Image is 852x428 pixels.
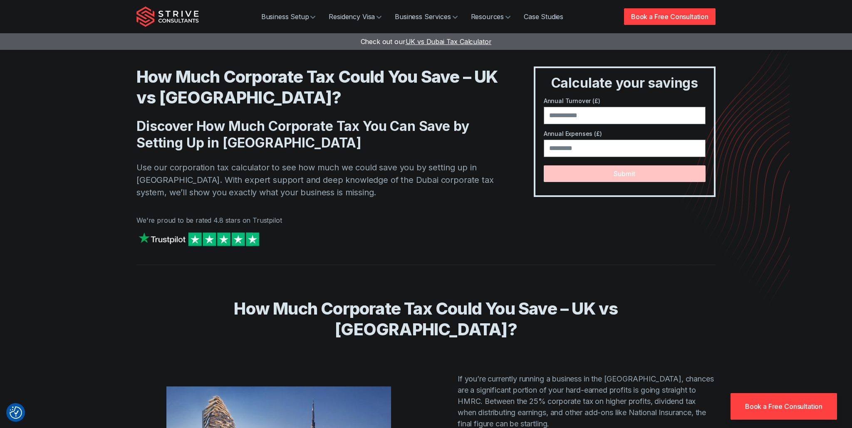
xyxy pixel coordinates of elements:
img: Strive Consultants [136,6,199,27]
a: Business Setup [255,8,322,25]
a: Check out ourUK vs Dubai Tax Calculator [361,37,492,46]
a: Residency Visa [322,8,388,25]
a: Business Services [388,8,464,25]
a: Case Studies [517,8,570,25]
img: Revisit consent button [10,406,22,419]
h1: How Much Corporate Tax Could You Save – UK vs [GEOGRAPHIC_DATA]? [136,66,500,108]
span: UK vs Dubai Tax Calculator [406,37,492,46]
a: Book a Free Consultation [624,8,716,25]
button: Consent Preferences [10,406,22,419]
button: Submit [544,165,706,182]
h2: Discover How Much Corporate Tax You Can Save by Setting Up in [GEOGRAPHIC_DATA] [136,118,500,151]
a: Resources [464,8,518,25]
label: Annual Turnover (£) [544,96,706,105]
p: Use our corporation tax calculator to see how much we could save you by setting up in [GEOGRAPHIC... [136,161,500,199]
p: We're proud to be rated 4.8 stars on Trustpilot [136,215,500,225]
img: Strive on Trustpilot [136,230,261,248]
h3: Calculate your savings [539,75,711,91]
h2: How Much Corporate Tax Could You Save – UK vs [GEOGRAPHIC_DATA]? [160,298,692,340]
label: Annual Expenses (£) [544,129,706,138]
a: Book a Free Consultation [731,393,837,420]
